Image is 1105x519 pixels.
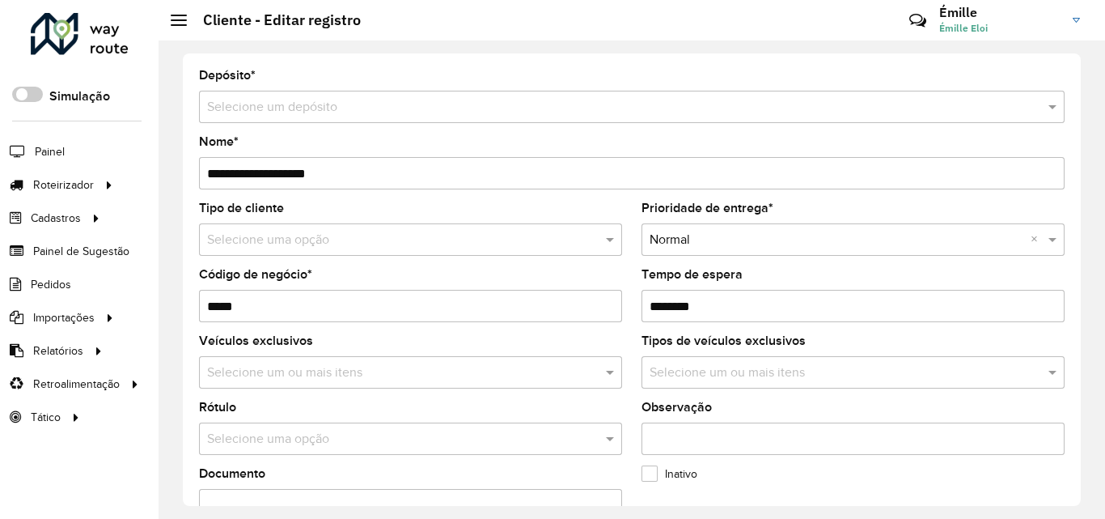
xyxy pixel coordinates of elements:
span: Cadastros [31,210,81,227]
a: Contato Rápido [900,3,935,38]
span: Pedidos [31,276,71,293]
label: Simulação [49,87,110,106]
label: Inativo [641,466,697,483]
span: Tático [31,409,61,426]
label: Depósito [199,66,256,85]
label: Tempo de espera [641,265,743,284]
span: Clear all [1031,230,1044,249]
h3: Émille [939,5,1061,20]
label: Prioridade de entrega [641,198,773,218]
span: Importações [33,309,95,326]
span: Painel [35,143,65,160]
label: Rótulo [199,398,236,417]
span: Relatórios [33,342,83,359]
label: Tipo de cliente [199,198,284,218]
label: Tipos de veículos exclusivos [641,331,806,351]
label: Veículos exclusivos [199,331,313,351]
label: Nome [199,132,239,151]
span: Retroalimentação [33,376,120,393]
span: Painel de Sugestão [33,243,129,260]
h2: Cliente - Editar registro [187,11,361,29]
span: Émille Eloi [939,21,1061,36]
label: Código de negócio [199,265,312,284]
label: Documento [199,464,265,483]
span: Roteirizador [33,177,94,194]
label: Observação [641,398,712,417]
